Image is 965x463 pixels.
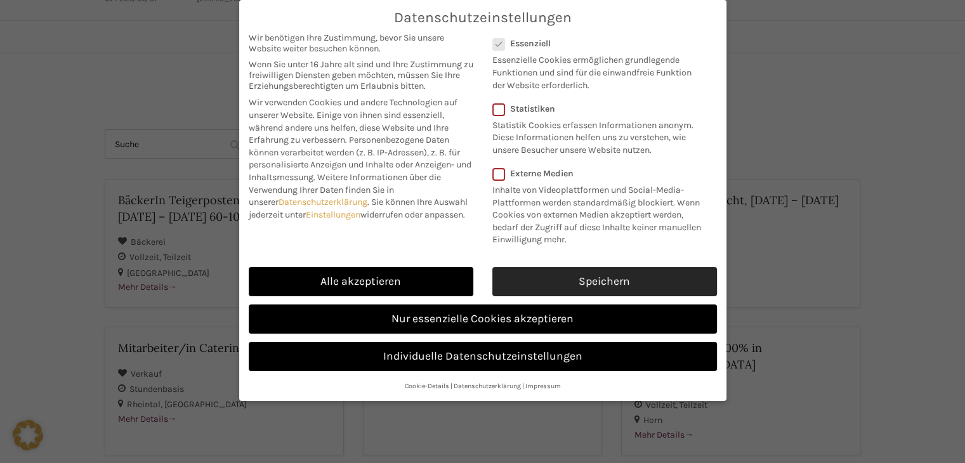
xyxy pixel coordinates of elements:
a: Datenschutzerklärung [454,382,521,390]
span: Wir benötigen Ihre Zustimmung, bevor Sie unsere Website weiter besuchen können. [249,32,473,54]
a: Cookie-Details [405,382,449,390]
label: Statistiken [492,103,700,114]
label: Essenziell [492,38,700,49]
a: Einstellungen [306,209,360,220]
span: Wir verwenden Cookies und andere Technologien auf unserer Website. Einige von ihnen sind essenzie... [249,97,457,145]
label: Externe Medien [492,168,709,179]
a: Datenschutzerklärung [279,197,367,207]
a: Alle akzeptieren [249,267,473,296]
span: Weitere Informationen über die Verwendung Ihrer Daten finden Sie in unserer . [249,172,441,207]
a: Speichern [492,267,717,296]
p: Inhalte von Videoplattformen und Social-Media-Plattformen werden standardmäßig blockiert. Wenn Co... [492,179,709,246]
p: Statistik Cookies erfassen Informationen anonym. Diese Informationen helfen uns zu verstehen, wie... [492,114,700,157]
a: Impressum [525,382,561,390]
span: Datenschutzeinstellungen [394,10,572,26]
span: Sie können Ihre Auswahl jederzeit unter widerrufen oder anpassen. [249,197,468,220]
span: Wenn Sie unter 16 Jahre alt sind und Ihre Zustimmung zu freiwilligen Diensten geben möchten, müss... [249,59,473,91]
a: Nur essenzielle Cookies akzeptieren [249,304,717,334]
a: Individuelle Datenschutzeinstellungen [249,342,717,371]
span: Personenbezogene Daten können verarbeitet werden (z. B. IP-Adressen), z. B. für personalisierte A... [249,134,471,183]
p: Essenzielle Cookies ermöglichen grundlegende Funktionen und sind für die einwandfreie Funktion de... [492,49,700,91]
